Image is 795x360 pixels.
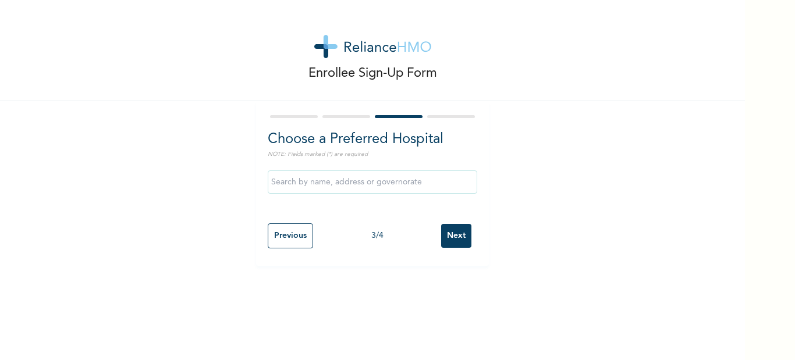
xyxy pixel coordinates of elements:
[268,170,477,194] input: Search by name, address or governorate
[268,129,477,150] h2: Choose a Preferred Hospital
[308,64,437,83] p: Enrollee Sign-Up Form
[268,150,477,159] p: NOTE: Fields marked (*) are required
[314,35,431,58] img: logo
[441,224,471,248] input: Next
[313,230,441,242] div: 3 / 4
[268,223,313,248] input: Previous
